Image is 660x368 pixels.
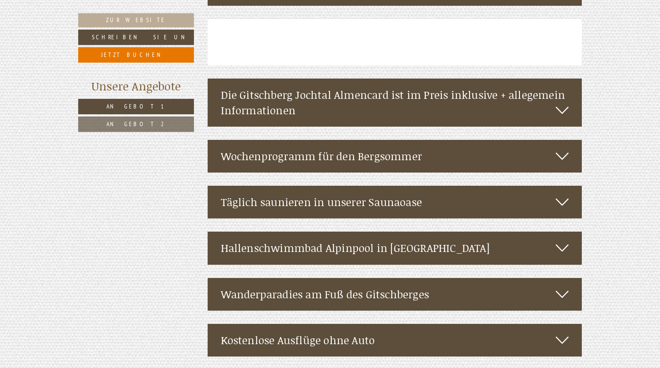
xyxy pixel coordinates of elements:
a: Schreiben Sie uns [78,30,194,45]
div: Wochenprogramm für den Bergsommer [208,140,582,173]
a: Jetzt buchen [78,47,194,63]
div: Hallenschwimmbad Alpinpool in [GEOGRAPHIC_DATA] [208,232,582,264]
a: Zur Website [78,13,194,27]
div: Wanderparadies am Fuß des Gitschberges [208,278,582,311]
div: Unsere Angebote [78,78,194,94]
div: Kostenlose Ausflüge ohne Auto [208,324,582,357]
div: Täglich saunieren in unserer Saunaoase [208,186,582,218]
span: Angebot 2 [106,120,166,128]
div: Die Gitschberg Jochtal Almencard ist im Preis inklusive + allegemein Informationen [208,79,582,127]
span: Angebot 1 [106,102,166,110]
